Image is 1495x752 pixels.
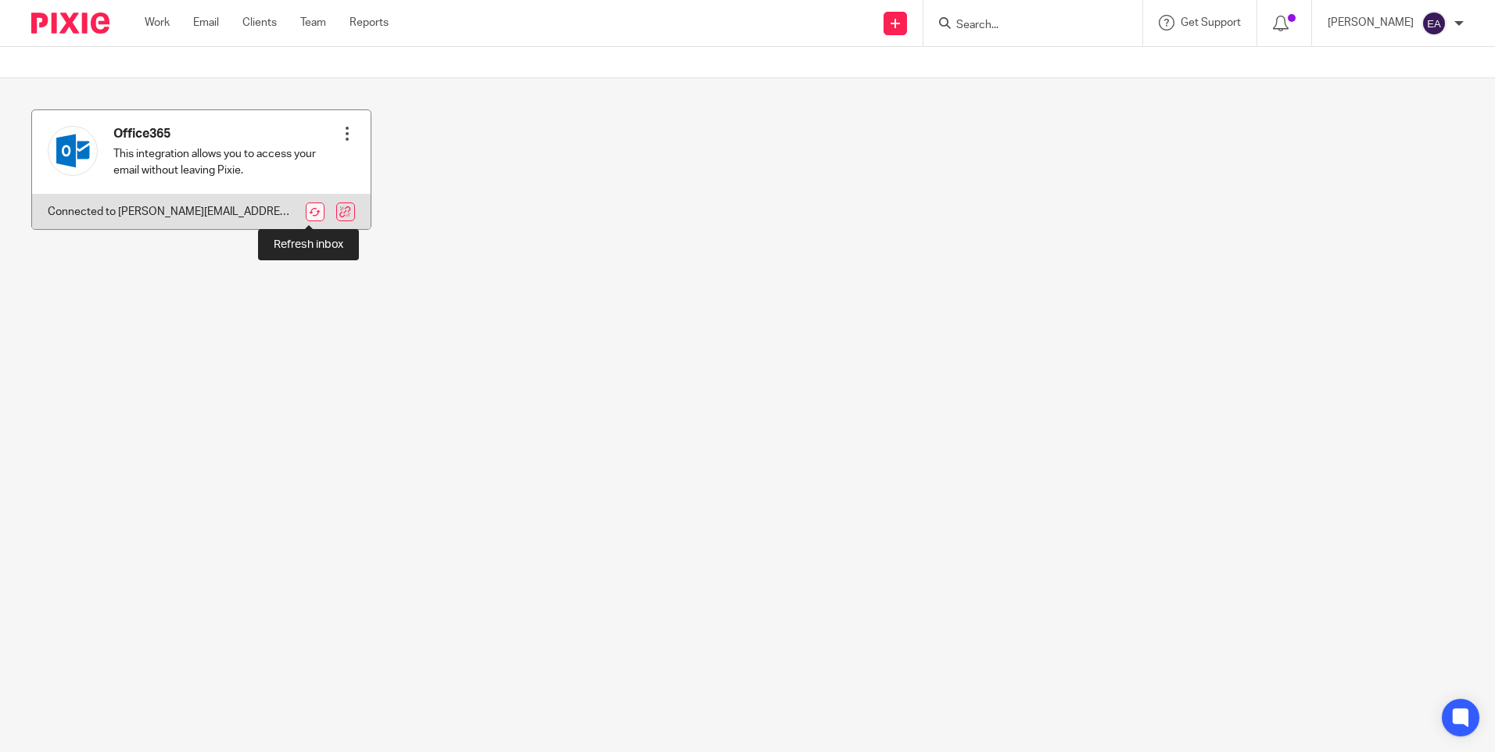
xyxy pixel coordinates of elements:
h4: Office365 [113,126,339,142]
a: Reports [350,15,389,30]
a: Team [300,15,326,30]
a: Work [145,15,170,30]
p: This integration allows you to access your email without leaving Pixie. [113,146,339,178]
p: [PERSON_NAME] [1328,15,1414,30]
img: svg%3E [1422,11,1447,36]
img: Pixie [31,13,109,34]
a: Clients [242,15,277,30]
img: outlook.svg [48,126,98,176]
p: Connected to [PERSON_NAME][EMAIL_ADDRESS][PERSON_NAME][DOMAIN_NAME] [48,204,293,220]
input: Search [955,19,1095,33]
a: Email [193,15,219,30]
span: Get Support [1181,17,1241,28]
